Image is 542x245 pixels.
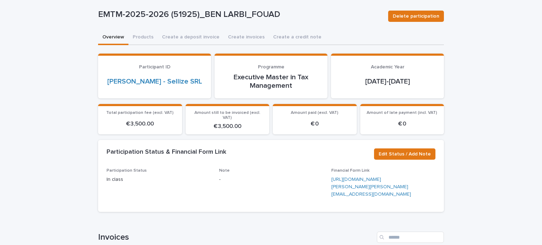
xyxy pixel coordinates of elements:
button: Create a credit note [269,30,326,45]
p: € 0 [365,121,440,127]
p: € 3,500.00 [190,123,265,130]
button: Overview [98,30,128,45]
span: Programme [258,65,284,69]
p: Executive Master in Tax Management [223,73,319,90]
p: EMTM-2025-2026 (51925)_BEN LARBI_FOUAD [98,10,383,20]
p: [DATE]-[DATE] [339,77,435,86]
h1: Invoices [98,232,374,243]
span: Participant ID [139,65,170,69]
span: Amount still to be invoiced (excl. VAT) [194,111,260,120]
button: Products [128,30,158,45]
span: Amount of late payment (incl. VAT) [367,111,437,115]
h2: Participation Status & Financial Form Link [107,148,226,156]
button: Create invoices [224,30,269,45]
input: Search [377,232,444,243]
button: Edit Status / Add Note [374,148,435,160]
p: - [219,176,323,183]
p: € 3,500.00 [102,121,178,127]
span: Participation Status [107,169,147,173]
span: Academic Year [371,65,404,69]
button: Delete participation [388,11,444,22]
span: Amount paid (excl. VAT) [291,111,338,115]
p: In class [107,176,211,183]
span: Financial Form Link [331,169,369,173]
p: € 0 [277,121,353,127]
span: Delete participation [393,13,439,20]
a: [PERSON_NAME] - Sellize SRL [107,77,202,86]
span: Note [219,169,230,173]
span: Total participation fee (excl. VAT) [106,111,174,115]
a: [URL][DOMAIN_NAME][PERSON_NAME][PERSON_NAME][EMAIL_ADDRESS][DOMAIN_NAME] [331,177,411,197]
button: Create a deposit invoice [158,30,224,45]
span: Edit Status / Add Note [379,151,431,158]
